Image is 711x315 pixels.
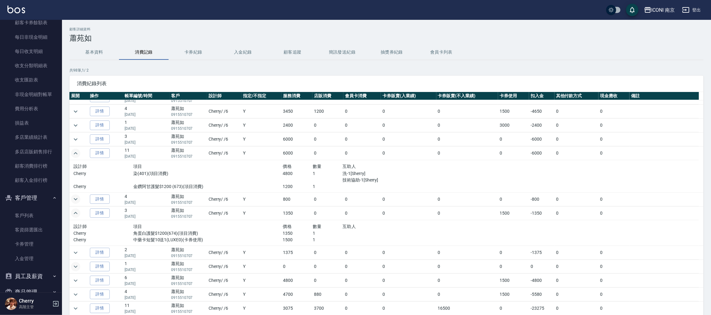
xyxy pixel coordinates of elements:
[281,192,312,206] td: 800
[7,6,25,13] img: Logo
[69,92,88,100] th: 展開
[312,119,343,132] td: 0
[2,15,60,30] a: 顧客卡券餘額表
[343,119,381,132] td: 0
[436,119,498,132] td: 0
[133,183,283,190] p: 金鑽阿甘護髮$1200 (673)(項目消費)
[125,154,168,159] p: [DATE]
[529,192,554,206] td: -800
[554,105,598,118] td: 0
[283,237,312,243] p: 1500
[241,192,281,206] td: Y
[90,276,110,285] a: 詳情
[598,105,629,118] td: 0
[281,260,312,273] td: 0
[123,192,170,206] td: 4
[169,45,218,60] button: 卡券紀錄
[381,133,436,146] td: 0
[529,274,554,287] td: -4800
[123,260,170,273] td: 1
[170,274,207,287] td: 蕭苑如
[343,246,381,260] td: 0
[281,206,312,220] td: 1350
[381,246,436,260] td: 0
[170,105,207,118] td: 蕭苑如
[2,223,60,237] a: 客資篩選匯出
[417,45,466,60] button: 會員卡列表
[2,173,60,187] a: 顧客入金排行榜
[125,126,168,131] p: [DATE]
[367,45,417,60] button: 抽獎券紀錄
[207,246,242,260] td: Cherry / /6
[283,230,312,237] p: 1350
[207,260,242,273] td: Cherry / /6
[598,288,629,301] td: 0
[19,304,51,310] p: 高階主管
[69,27,704,31] h2: 顧客詳細資料
[125,214,168,219] p: [DATE]
[2,116,60,130] a: 損益表
[125,98,168,103] p: [DATE]
[313,164,322,169] span: 數量
[171,281,205,287] p: 0915510707
[71,248,80,257] button: expand row
[313,170,342,177] p: 1
[2,59,60,73] a: 收支分類明細表
[207,147,242,160] td: Cherry / /6
[498,260,529,273] td: 0
[123,105,170,118] td: 4
[436,288,498,301] td: 0
[436,274,498,287] td: 0
[381,92,436,100] th: 卡券販賣(入業績)
[119,45,169,60] button: 消費記錄
[77,81,696,87] span: 消費紀錄列表
[171,214,205,219] p: 0915510707
[71,276,80,285] button: expand row
[529,105,554,118] td: -4650
[436,192,498,206] td: 0
[133,164,142,169] span: 項目
[170,133,207,146] td: 蕭苑如
[312,133,343,146] td: 0
[170,92,207,100] th: 客戶
[342,164,356,169] span: 互助人
[343,133,381,146] td: 0
[554,260,598,273] td: 0
[90,148,110,158] a: 詳情
[73,164,87,169] span: 設計師
[207,92,242,100] th: 設計師
[171,295,205,300] p: 0915510707
[2,130,60,144] a: 多店業績統計表
[171,154,205,159] p: 0915510707
[498,192,529,206] td: 0
[598,246,629,260] td: 0
[2,268,60,284] button: 員工及薪資
[123,147,170,160] td: 11
[123,119,170,132] td: 1
[281,246,312,260] td: 1375
[498,288,529,301] td: 1500
[498,92,529,100] th: 卡券使用
[73,170,133,177] p: Cherry
[90,290,110,299] a: 詳情
[642,4,678,16] button: ICONI 南京
[381,147,436,160] td: 0
[281,133,312,146] td: 6000
[598,260,629,273] td: 0
[71,195,80,204] button: expand row
[19,298,51,304] h5: Cherry
[626,4,638,16] button: save
[283,183,312,190] p: 1200
[207,192,242,206] td: Cherry / /6
[2,30,60,44] a: 每日非現金明細
[381,288,436,301] td: 0
[268,45,317,60] button: 顧客追蹤
[71,262,80,271] button: expand row
[123,246,170,260] td: 2
[281,288,312,301] td: 4700
[498,105,529,118] td: 1500
[312,192,343,206] td: 0
[170,192,207,206] td: 蕭苑如
[90,248,110,257] a: 詳情
[598,206,629,220] td: 0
